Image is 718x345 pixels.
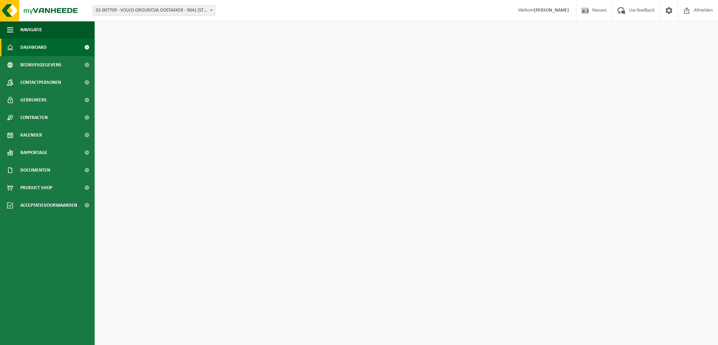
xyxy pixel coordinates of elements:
[20,39,47,56] span: Dashboard
[20,144,47,161] span: Rapportage
[20,56,61,74] span: Bedrijfsgegevens
[93,5,215,16] span: 02-007709 - VOLVO GROUP/CVA OOSTAKKER - 9041 OOSTAKKER, SMALLEHEERWEG 31
[20,161,50,179] span: Documenten
[20,21,42,39] span: Navigatie
[20,197,77,214] span: Acceptatievoorwaarden
[20,74,61,91] span: Contactpersonen
[20,109,48,126] span: Contracten
[20,179,52,197] span: Product Shop
[534,8,569,13] strong: [PERSON_NAME]
[93,6,215,15] span: 02-007709 - VOLVO GROUP/CVA OOSTAKKER - 9041 OOSTAKKER, SMALLEHEERWEG 31
[20,91,47,109] span: Gebruikers
[20,126,42,144] span: Kalender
